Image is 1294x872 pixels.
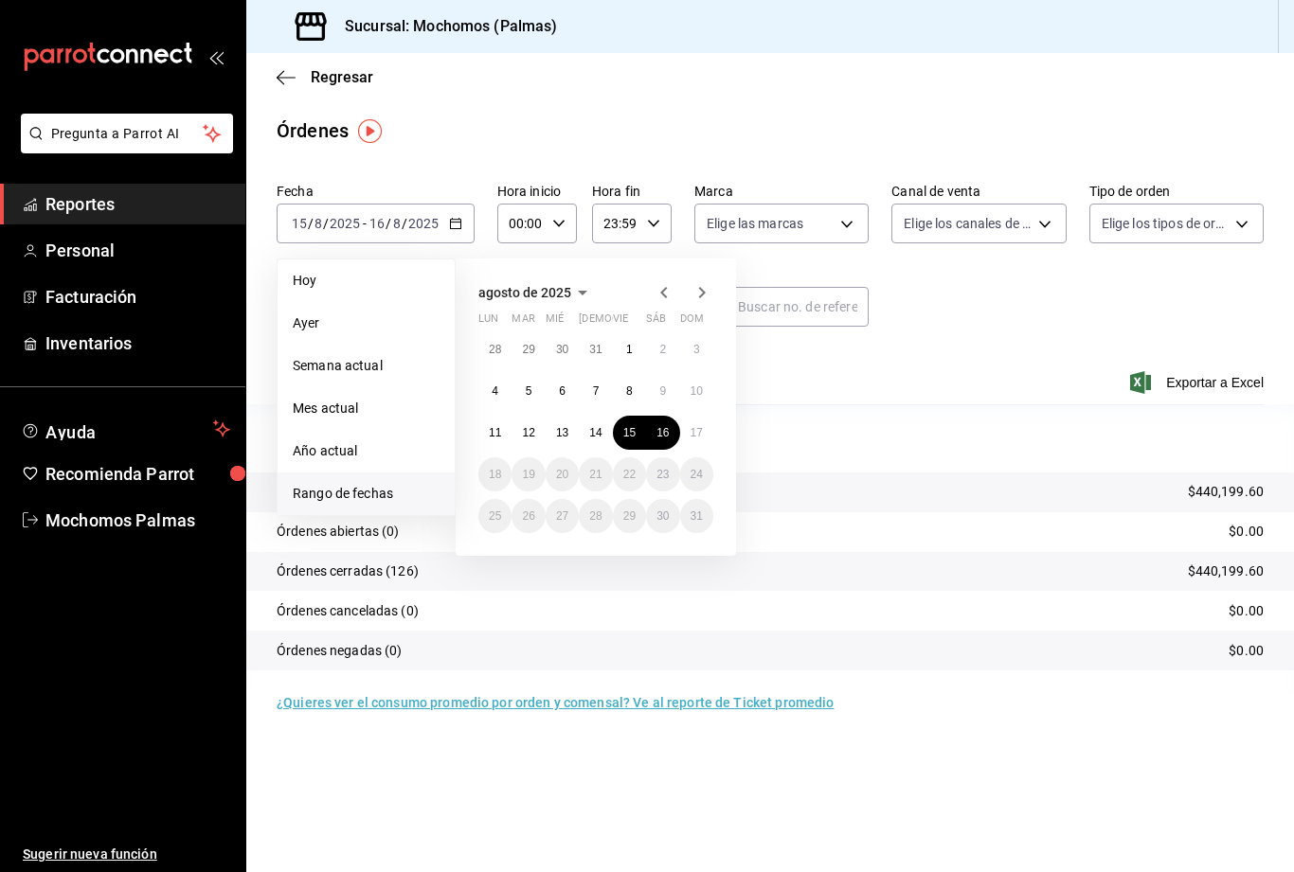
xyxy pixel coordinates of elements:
[522,343,534,356] abbr: 29 de julio de 2025
[512,312,534,332] abbr: martes
[646,499,679,533] button: 30 de agosto de 2025
[277,68,373,86] button: Regresar
[478,374,512,408] button: 4 de agosto de 2025
[323,216,329,231] span: /
[21,114,233,153] button: Pregunta a Parrot AI
[579,499,612,533] button: 28 de agosto de 2025
[208,49,224,64] button: open_drawer_menu
[277,601,419,621] p: Órdenes canceladas (0)
[1229,522,1264,542] p: $0.00
[277,522,400,542] p: Órdenes abiertas (0)
[522,509,534,523] abbr: 26 de agosto de 2025
[1229,641,1264,661] p: $0.00
[51,124,204,144] span: Pregunta a Parrot AI
[478,312,498,332] abbr: lunes
[579,374,612,408] button: 7 de agosto de 2025
[308,216,314,231] span: /
[556,426,568,439] abbr: 13 de agosto de 2025
[592,185,672,198] label: Hora fin
[613,457,646,491] button: 22 de agosto de 2025
[904,214,1031,233] span: Elige los canales de venta
[512,457,545,491] button: 19 de agosto de 2025
[546,499,579,533] button: 27 de agosto de 2025
[329,216,361,231] input: ----
[311,68,373,86] span: Regresar
[1102,214,1229,233] span: Elige los tipos de orden
[45,507,230,533] span: Mochomos Palmas
[277,185,475,198] label: Fecha
[358,119,382,143] img: Tooltip marker
[293,484,440,504] span: Rango de fechas
[626,384,633,398] abbr: 8 de agosto de 2025
[293,399,440,418] span: Mes actual
[579,457,612,491] button: 21 de agosto de 2025
[659,343,666,356] abbr: 2 de agosto de 2025
[546,416,579,450] button: 13 de agosto de 2025
[1188,482,1264,502] p: $440,199.60
[656,509,669,523] abbr: 30 de agosto de 2025
[656,426,669,439] abbr: 16 de agosto de 2025
[556,468,568,481] abbr: 20 de agosto de 2025
[546,312,564,332] abbr: miércoles
[646,374,679,408] button: 9 de agosto de 2025
[579,312,691,332] abbr: jueves
[45,330,230,356] span: Inventarios
[891,185,1066,198] label: Canal de venta
[489,509,501,523] abbr: 25 de agosto de 2025
[492,384,498,398] abbr: 4 de agosto de 2025
[512,332,545,366] button: 29 de julio de 2025
[738,288,869,326] input: Buscar no. de referencia
[593,384,600,398] abbr: 7 de agosto de 2025
[407,216,440,231] input: ----
[691,384,703,398] abbr: 10 de agosto de 2025
[1089,185,1264,198] label: Tipo de orden
[623,509,636,523] abbr: 29 de agosto de 2025
[512,499,545,533] button: 26 de agosto de 2025
[293,356,440,376] span: Semana actual
[680,416,713,450] button: 17 de agosto de 2025
[45,284,230,310] span: Facturación
[392,216,402,231] input: --
[293,313,440,333] span: Ayer
[1229,601,1264,621] p: $0.00
[613,374,646,408] button: 8 de agosto de 2025
[623,426,636,439] abbr: 15 de agosto de 2025
[23,845,230,864] span: Sugerir nueva función
[330,15,558,38] h3: Sucursal: Mochomos (Palmas)
[694,185,869,198] label: Marca
[646,332,679,366] button: 2 de agosto de 2025
[691,426,703,439] abbr: 17 de agosto de 2025
[1134,371,1264,394] span: Exportar a Excel
[646,312,666,332] abbr: sábado
[45,418,206,440] span: Ayuda
[656,468,669,481] abbr: 23 de agosto de 2025
[613,416,646,450] button: 15 de agosto de 2025
[478,457,512,491] button: 18 de agosto de 2025
[579,332,612,366] button: 31 de julio de 2025
[546,374,579,408] button: 6 de agosto de 2025
[497,185,577,198] label: Hora inicio
[613,332,646,366] button: 1 de agosto de 2025
[646,416,679,450] button: 16 de agosto de 2025
[680,457,713,491] button: 24 de agosto de 2025
[691,468,703,481] abbr: 24 de agosto de 2025
[522,426,534,439] abbr: 12 de agosto de 2025
[623,468,636,481] abbr: 22 de agosto de 2025
[556,509,568,523] abbr: 27 de agosto de 2025
[693,343,700,356] abbr: 3 de agosto de 2025
[277,561,419,581] p: Órdenes cerradas (126)
[489,468,501,481] abbr: 18 de agosto de 2025
[589,509,602,523] abbr: 28 de agosto de 2025
[277,695,834,710] a: ¿Quieres ver el consumo promedio por orden y comensal? Ve al reporte de Ticket promedio
[579,416,612,450] button: 14 de agosto de 2025
[512,374,545,408] button: 5 de agosto de 2025
[13,137,233,157] a: Pregunta a Parrot AI
[613,312,628,332] abbr: viernes
[512,416,545,450] button: 12 de agosto de 2025
[478,285,571,300] span: agosto de 2025
[489,426,501,439] abbr: 11 de agosto de 2025
[589,343,602,356] abbr: 31 de julio de 2025
[478,281,594,304] button: agosto de 2025
[293,271,440,291] span: Hoy
[546,332,579,366] button: 30 de julio de 2025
